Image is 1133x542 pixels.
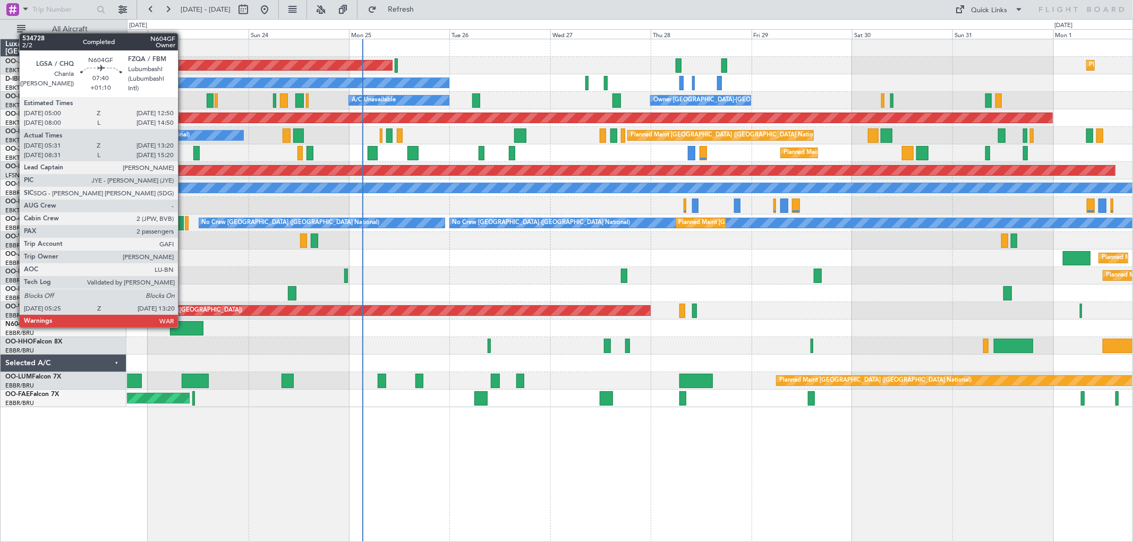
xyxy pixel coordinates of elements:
a: OO-ZUNCessna Citation CJ4 [5,146,91,152]
span: OO-HHO [5,339,33,345]
button: All Aircraft [12,21,115,38]
span: OO-FSX [5,199,30,205]
a: OO-ROKCessna Citation CJ4 [5,93,91,100]
div: Planned Maint [GEOGRAPHIC_DATA] ([GEOGRAPHIC_DATA] National) [779,373,972,389]
span: [DATE] - [DATE] [181,5,231,14]
span: OO-LXA [5,128,30,135]
div: Sun 24 [249,29,349,39]
div: Wed 27 [550,29,651,39]
span: OO-FAE [5,391,30,398]
a: OO-FAEFalcon 7X [5,391,59,398]
a: OO-LUXCessna Citation CJ4 [5,164,89,170]
div: A/C Unavailable [352,92,396,108]
a: EBKT/KJK [5,207,32,214]
a: OO-FSXFalcon 7X [5,199,59,205]
a: EBKT/KJK [5,119,32,127]
a: OO-JIDCessna CJ1 525 [5,58,74,65]
span: OO-LUX [5,164,30,170]
a: EBBR/BRU [5,242,34,250]
div: [DATE] [1055,21,1073,30]
div: Planned Maint [GEOGRAPHIC_DATA] ([GEOGRAPHIC_DATA]) [75,303,242,319]
div: No Crew [GEOGRAPHIC_DATA] ([GEOGRAPHIC_DATA] National) [202,215,380,231]
div: Planned Maint [GEOGRAPHIC_DATA] ([GEOGRAPHIC_DATA] National) [679,215,871,231]
a: OO-NSGCessna Citation CJ4 [5,111,91,117]
span: OO-WLP [5,304,31,310]
div: Planned Maint Kortrijk-[GEOGRAPHIC_DATA] [783,145,907,161]
span: OO-ZUN [5,146,32,152]
button: Refresh [363,1,427,18]
a: OO-GPEFalcon 900EX EASy II [5,216,93,222]
a: EBKT/KJK [5,66,32,74]
a: OO-WLPGlobal 5500 [5,304,67,310]
div: No Crew [GEOGRAPHIC_DATA] ([GEOGRAPHIC_DATA] National) [453,215,631,231]
span: OO-LAH [5,269,31,275]
a: EBBR/BRU [5,294,34,302]
span: OO-ELK [5,286,29,292]
a: OO-SLMCessna Citation XLS [5,181,90,187]
span: OO-VSF [5,234,30,240]
div: Fri 29 [752,29,852,39]
a: OO-LXACessna Citation CJ4 [5,128,89,135]
span: OO-JID [5,58,28,65]
div: Sat 23 [148,29,248,39]
a: EBBR/BRU [5,189,34,197]
a: EBBR/BRU [5,347,34,355]
span: OO-NSG [5,111,32,117]
a: EBBR/BRU [5,329,34,337]
a: EBBR/BRU [5,259,34,267]
span: N604GF [5,321,30,328]
a: OO-VSFFalcon 8X [5,234,59,240]
a: OO-AIEFalcon 7X [5,251,57,257]
a: LFSN/ENC [5,171,35,179]
span: OO-AIE [5,251,28,257]
span: Refresh [379,6,423,13]
span: OO-GPE [5,216,30,222]
a: EBKT/KJK [5,84,32,92]
a: EBBR/BRU [5,277,34,285]
a: D-IBLUCessna Citation M2 [5,76,83,82]
a: EBBR/BRU [5,399,34,407]
span: OO-SLM [5,181,31,187]
a: EBBR/BRU [5,224,34,232]
a: OO-HHOFalcon 8X [5,339,62,345]
a: OO-LUMFalcon 7X [5,374,61,380]
div: Mon 25 [349,29,449,39]
div: Owner [GEOGRAPHIC_DATA]-[GEOGRAPHIC_DATA] [653,92,797,108]
a: OO-LAHFalcon 7X [5,269,60,275]
button: Quick Links [950,1,1029,18]
div: [DATE] [129,21,147,30]
div: Sun 31 [952,29,1053,39]
input: Trip Number [32,2,93,18]
a: EBBR/BRU [5,382,34,390]
a: EBBR/BRU [5,312,34,320]
a: OO-ELKFalcon 8X [5,286,58,292]
div: Quick Links [972,5,1008,16]
span: D-IBLU [5,76,26,82]
a: EBKT/KJK [5,101,32,109]
div: Tue 26 [449,29,550,39]
a: EBKT/KJK [5,136,32,144]
span: OO-LUM [5,374,32,380]
a: EBKT/KJK [5,154,32,162]
span: All Aircraft [28,25,112,33]
a: N604GFChallenger 604 [5,321,76,328]
div: Thu 28 [651,29,751,39]
div: Planned Maint [GEOGRAPHIC_DATA] ([GEOGRAPHIC_DATA] National) [631,127,823,143]
span: OO-ROK [5,93,32,100]
div: Sat 30 [852,29,952,39]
